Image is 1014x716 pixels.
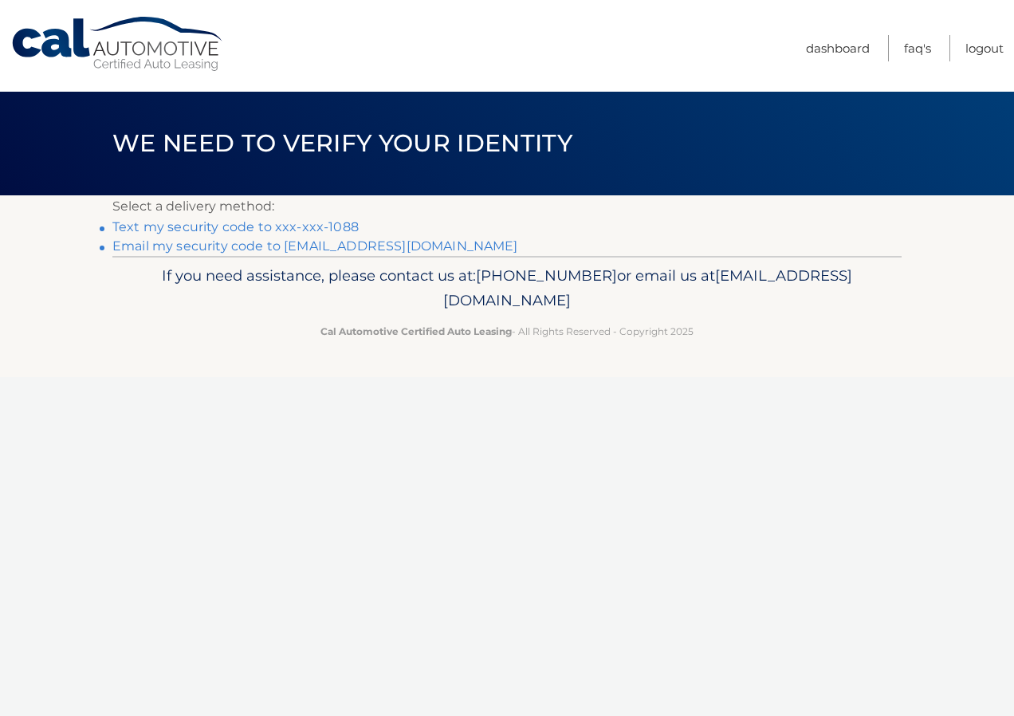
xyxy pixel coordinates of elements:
a: Email my security code to [EMAIL_ADDRESS][DOMAIN_NAME] [112,238,518,254]
span: [PHONE_NUMBER] [476,266,617,285]
p: - All Rights Reserved - Copyright 2025 [123,323,891,340]
a: FAQ's [904,35,931,61]
a: Cal Automotive [10,16,226,73]
p: Select a delivery method: [112,195,902,218]
a: Dashboard [806,35,870,61]
a: Logout [965,35,1004,61]
strong: Cal Automotive Certified Auto Leasing [320,325,512,337]
a: Text my security code to xxx-xxx-1088 [112,219,359,234]
p: If you need assistance, please contact us at: or email us at [123,263,891,314]
span: We need to verify your identity [112,128,572,158]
